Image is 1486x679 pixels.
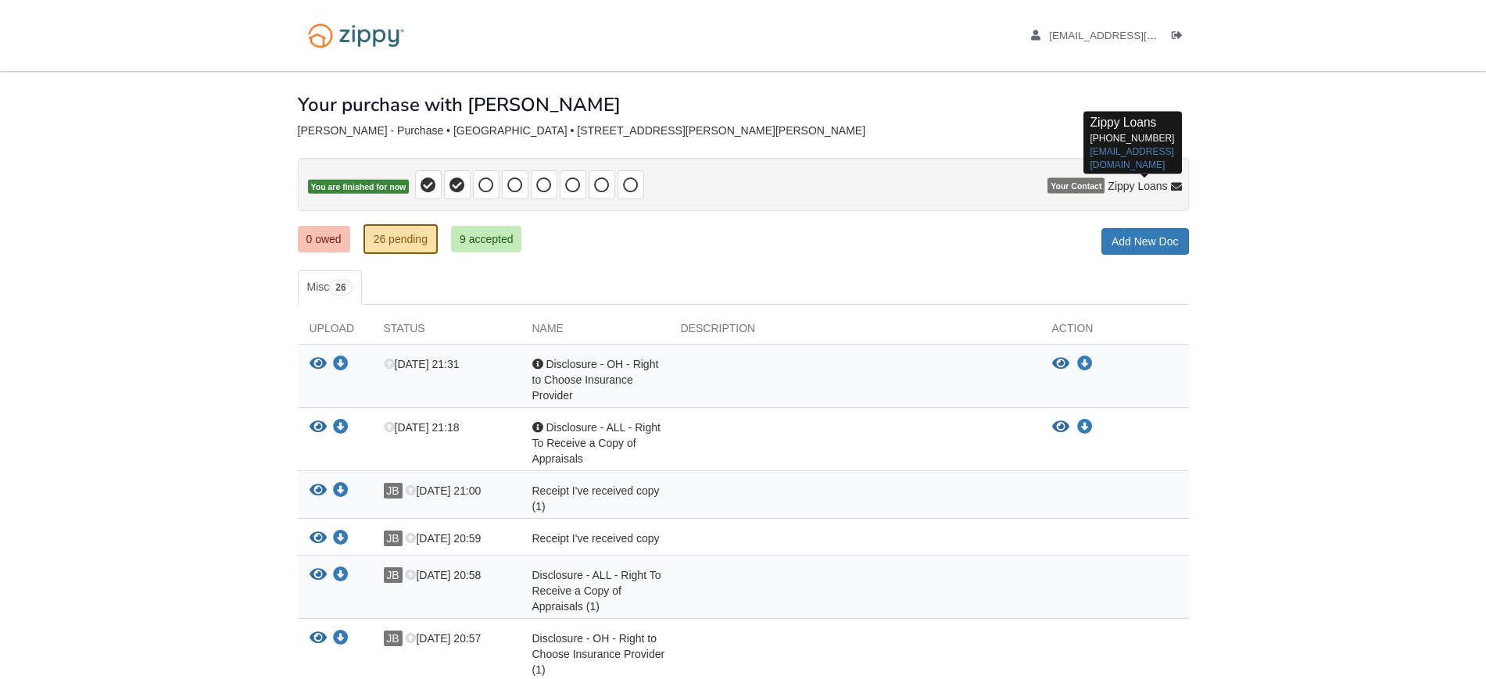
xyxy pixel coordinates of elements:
button: View Disclosure - ALL - Right To Receive a Copy of Appraisals [310,420,327,436]
a: Download Disclosure - ALL - Right To Receive a Copy of Appraisals [333,422,349,434]
button: View Disclosure - ALL - Right To Receive a Copy of Appraisals (1) [310,567,327,584]
a: 0 owed [298,226,350,252]
div: Name [521,320,669,344]
button: View Disclosure - OH - Right to Choose Insurance Provider (1) [310,631,327,647]
a: edit profile [1031,30,1316,45]
span: JB [384,567,403,583]
span: Disclosure - ALL - Right To Receive a Copy of Appraisals [532,421,661,465]
a: Download Disclosure - OH - Right to Choose Insurance Provider [1077,358,1093,370]
div: Status [372,320,521,344]
span: JB [384,483,403,499]
span: jessicabartm.kay@gmail.com [1049,30,1315,41]
button: View Receipt I've received copy (1) [310,483,327,499]
a: Log out [1172,30,1189,45]
span: [DATE] 21:00 [405,484,481,497]
button: View Disclosure - OH - Right to Choose Insurance Provider [310,356,327,373]
a: 9 accepted [451,226,522,252]
span: You are finished for now [308,180,410,195]
span: 26 [329,280,352,295]
span: Receipt I've received copy [532,532,660,545]
div: Upload [298,320,372,344]
a: [EMAIL_ADDRESS][DOMAIN_NAME] [1090,145,1173,170]
span: [DATE] 21:31 [384,358,460,370]
span: Disclosure - ALL - Right To Receive a Copy of Appraisals (1) [532,569,661,613]
span: [DATE] 20:58 [405,569,481,581]
span: [DATE] 20:57 [405,632,481,645]
p: [PHONE_NUMBER] [1090,114,1175,172]
span: JB [384,631,403,646]
button: View Receipt I've received copy [310,531,327,547]
a: Download Disclosure - OH - Right to Choose Insurance Provider (1) [333,633,349,645]
a: Download Disclosure - OH - Right to Choose Insurance Provider [333,359,349,371]
span: Disclosure - OH - Right to Choose Insurance Provider (1) [532,632,665,676]
span: [DATE] 20:59 [405,532,481,545]
a: Download Receipt I've received copy (1) [333,485,349,498]
a: Download Disclosure - ALL - Right To Receive a Copy of Appraisals (1) [333,570,349,582]
button: View Disclosure - OH - Right to Choose Insurance Provider [1052,356,1069,372]
a: Download Disclosure - ALL - Right To Receive a Copy of Appraisals [1077,421,1093,434]
span: Zippy Loans [1090,116,1156,129]
span: [DATE] 21:18 [384,421,460,434]
a: Add New Doc [1101,228,1189,255]
img: Logo [298,16,414,55]
span: Disclosure - OH - Right to Choose Insurance Provider [532,358,659,402]
button: View Disclosure - ALL - Right To Receive a Copy of Appraisals [1052,420,1069,435]
div: Description [669,320,1040,344]
a: 26 pending [363,224,438,254]
a: Misc [298,270,362,305]
span: Receipt I've received copy (1) [532,484,660,513]
div: [PERSON_NAME] - Purchase • [GEOGRAPHIC_DATA] • [STREET_ADDRESS][PERSON_NAME][PERSON_NAME] [298,124,1189,138]
span: Zippy Loans [1108,178,1167,194]
a: Download Receipt I've received copy [333,533,349,545]
span: JB [384,531,403,546]
div: Action [1040,320,1189,344]
span: Your Contact [1047,178,1105,194]
h1: Your purchase with [PERSON_NAME] [298,95,621,115]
